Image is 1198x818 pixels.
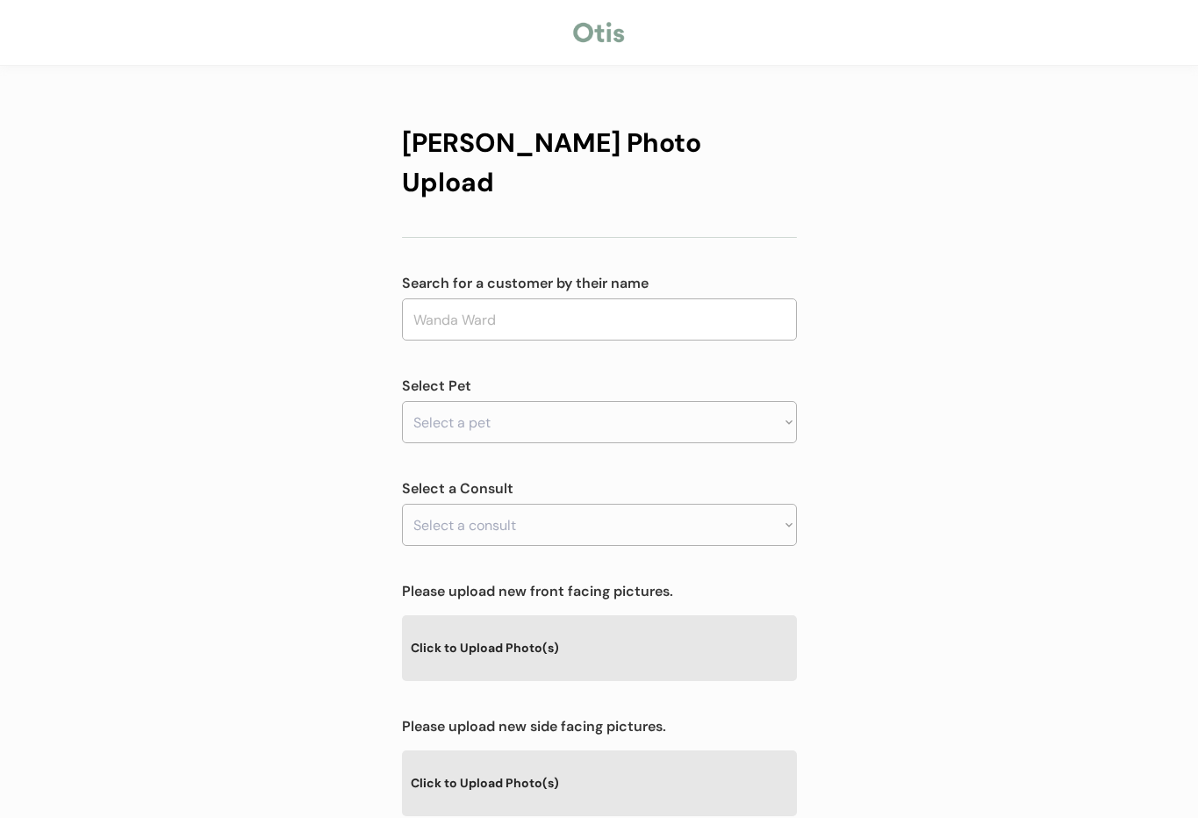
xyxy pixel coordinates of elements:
[402,273,797,294] div: Search for a customer by their name
[402,581,797,602] div: Please upload new front facing pictures.
[402,123,797,202] div: [PERSON_NAME] Photo Upload
[402,615,797,679] div: Click to Upload Photo(s)
[402,478,797,499] div: Select a Consult
[402,750,797,814] div: Click to Upload Photo(s)
[402,376,797,397] div: Select Pet
[402,716,797,737] div: Please upload new side facing pictures.
[402,298,797,341] input: Wanda Ward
